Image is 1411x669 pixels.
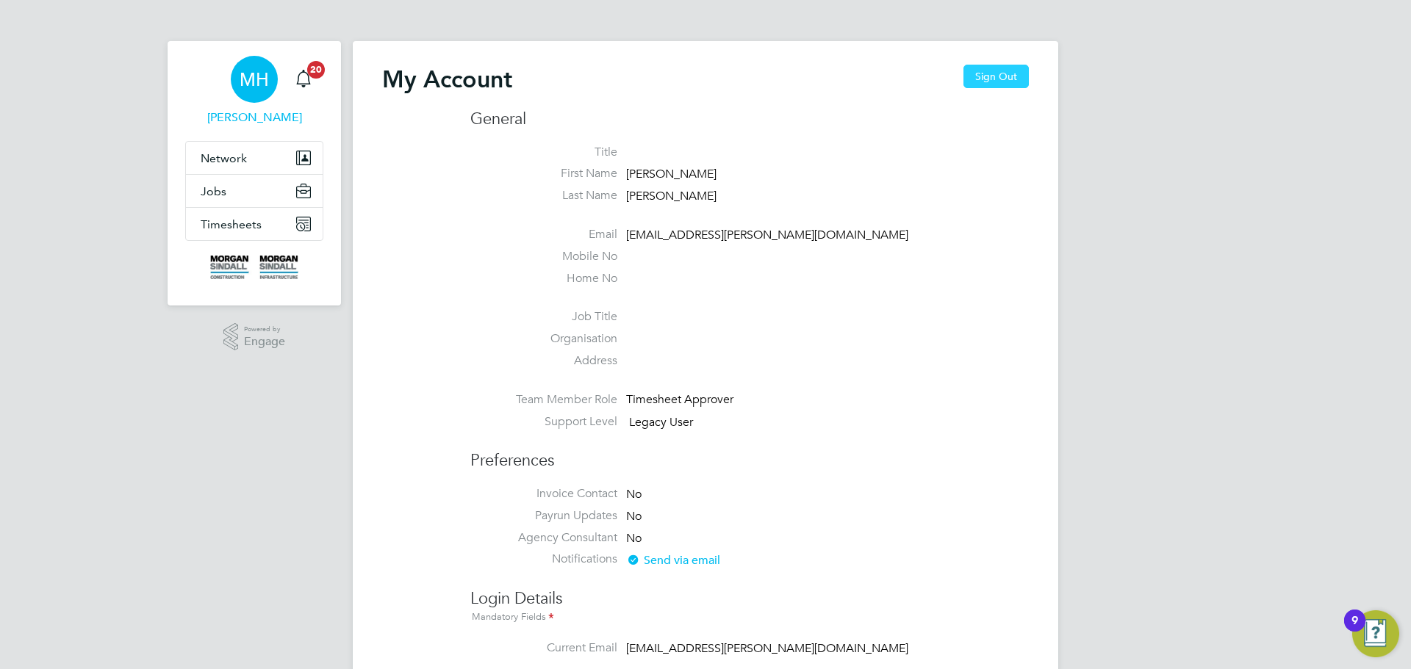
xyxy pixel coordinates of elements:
[470,486,617,502] label: Invoice Contact
[626,531,642,546] span: No
[289,56,318,103] a: 20
[201,217,262,231] span: Timesheets
[626,553,720,568] span: Send via email
[470,574,1029,626] h3: Login Details
[626,228,908,242] span: [EMAIL_ADDRESS][PERSON_NAME][DOMAIN_NAME]
[223,323,286,351] a: Powered byEngage
[470,227,617,242] label: Email
[470,610,1029,626] div: Mandatory Fields
[185,109,323,126] span: Matt Hadden
[470,435,1029,471] h3: Preferences
[470,249,617,264] label: Mobile No
[186,142,323,174] button: Network
[470,414,617,430] label: Support Level
[470,309,617,325] label: Job Title
[1351,621,1358,640] div: 9
[470,552,617,567] label: Notifications
[470,640,617,656] label: Current Email
[470,109,1029,130] h3: General
[626,641,908,656] span: [EMAIL_ADDRESS][PERSON_NAME][DOMAIN_NAME]
[201,184,226,198] span: Jobs
[185,256,323,279] a: Go to home page
[470,508,617,524] label: Payrun Updates
[470,188,617,203] label: Last Name
[186,208,323,240] button: Timesheets
[626,509,642,524] span: No
[210,256,298,279] img: morgansindall-logo-retina.png
[201,151,247,165] span: Network
[963,65,1029,88] button: Sign Out
[1352,610,1399,657] button: Open Resource Center, 9 new notifications
[470,530,617,546] label: Agency Consultant
[626,167,717,182] span: [PERSON_NAME]
[168,41,341,305] nav: Main navigation
[244,336,285,348] span: Engage
[470,271,617,286] label: Home No
[470,392,617,408] label: Team Member Role
[240,70,269,89] span: MH
[470,145,617,160] label: Title
[626,487,642,502] span: No
[470,166,617,181] label: First Name
[626,392,766,408] div: Timesheet Approver
[382,65,512,94] h2: My Account
[626,189,717,203] span: [PERSON_NAME]
[470,353,617,369] label: Address
[186,175,323,207] button: Jobs
[244,323,285,336] span: Powered by
[185,56,323,126] a: MH[PERSON_NAME]
[470,331,617,347] label: Organisation
[307,61,325,79] span: 20
[629,415,693,430] span: Legacy User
